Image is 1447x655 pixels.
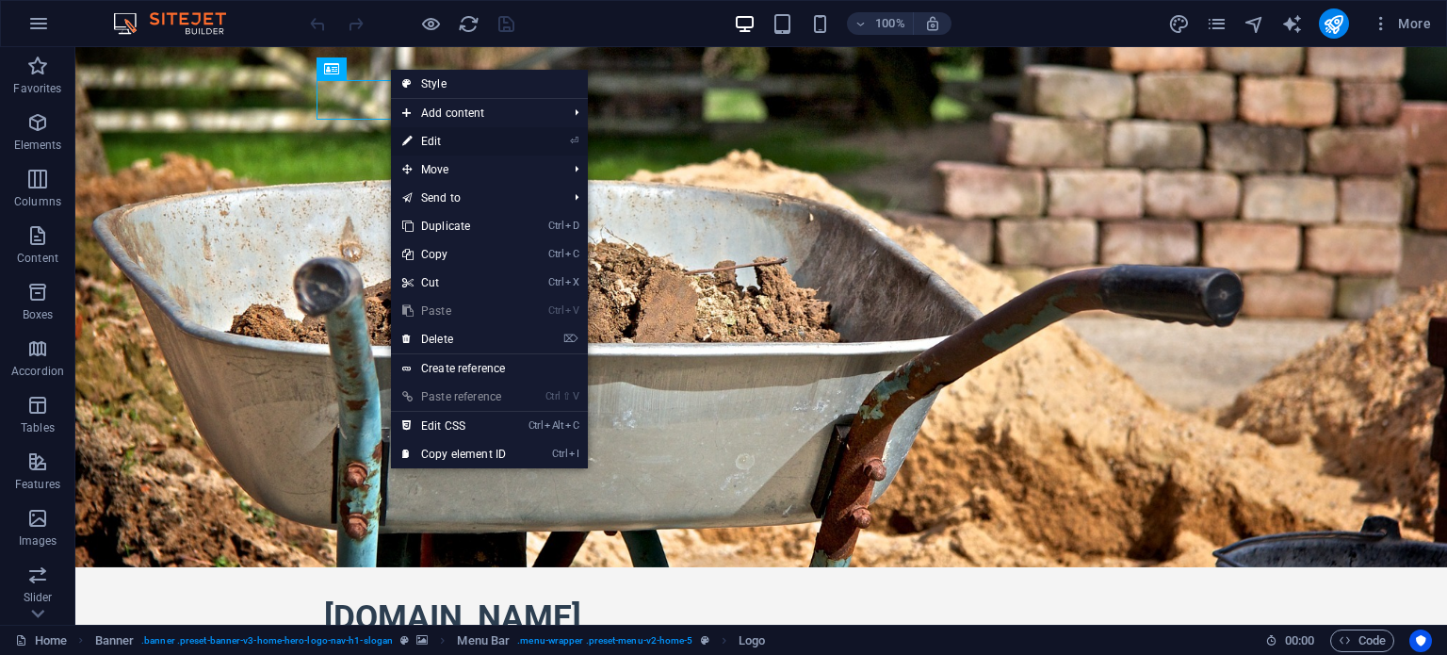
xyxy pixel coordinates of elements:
p: Content [17,251,58,266]
i: Ctrl [548,248,563,260]
a: CtrlXCut [391,269,517,297]
a: CtrlCCopy [391,240,517,269]
span: . banner .preset-banner-v3-home-hero-logo-nav-h1-slogan [141,630,393,652]
nav: breadcrumb [95,630,766,652]
button: Code [1330,630,1394,652]
p: Boxes [23,307,54,322]
a: Style [391,70,588,98]
i: Ctrl [552,448,567,460]
span: : [1298,633,1301,647]
a: CtrlDDuplicate [391,212,517,240]
i: This element contains a background [416,635,428,646]
i: Reload page [458,13,480,35]
i: This element is a customizable preset [400,635,409,646]
i: Pages (Ctrl+Alt+S) [1206,13,1228,35]
span: Click to select. Double-click to edit [739,630,765,652]
span: More [1372,14,1431,33]
h6: 100% [875,12,905,35]
span: Click to select. Double-click to edit [95,630,135,652]
i: Publish [1323,13,1344,35]
i: V [573,390,578,402]
a: CtrlVPaste [391,297,517,325]
button: navigator [1244,12,1266,35]
h6: Session time [1265,630,1315,652]
i: ⏎ [570,135,578,147]
i: ⇧ [562,390,571,402]
button: reload [457,12,480,35]
p: Accordion [11,364,64,379]
i: Ctrl [528,419,544,432]
button: Usercentrics [1409,630,1432,652]
p: Features [15,477,60,492]
button: Click here to leave preview mode and continue editing [419,12,442,35]
p: Favorites [13,81,61,96]
p: Images [19,533,57,549]
i: I [569,448,578,460]
p: Elements [14,138,62,153]
button: text_generator [1281,12,1304,35]
i: C [565,419,578,432]
span: Add content [391,99,560,127]
i: Ctrl [545,390,561,402]
i: This element is a customizable preset [701,635,709,646]
p: Tables [21,420,55,435]
a: ⏎Edit [391,127,517,156]
p: Slider [24,590,53,605]
a: CtrlICopy element ID [391,440,517,468]
i: Ctrl [548,220,563,232]
i: Ctrl [548,304,563,317]
i: X [565,276,578,288]
button: design [1168,12,1191,35]
a: Send to [391,184,560,212]
i: D [565,220,578,232]
button: 100% [847,12,914,35]
button: More [1364,8,1439,39]
i: Ctrl [548,276,563,288]
span: Click to select. Double-click to edit [457,630,510,652]
span: 00 00 [1285,630,1314,652]
i: AI Writer [1281,13,1303,35]
i: ⌦ [563,333,578,345]
a: Ctrl⇧VPaste reference [391,383,517,411]
img: Editor Logo [108,12,250,35]
button: publish [1319,8,1349,39]
i: V [565,304,578,317]
i: On resize automatically adjust zoom level to fit chosen device. [924,15,941,32]
a: ⌦Delete [391,325,517,353]
p: Columns [14,194,61,209]
button: pages [1206,12,1228,35]
i: Design (Ctrl+Alt+Y) [1168,13,1190,35]
span: Move [391,156,560,184]
a: Create reference [391,354,588,383]
i: Alt [545,419,563,432]
a: CtrlAltCEdit CSS [391,412,517,440]
span: . menu-wrapper .preset-menu-v2-home-5 [517,630,692,652]
span: Code [1339,630,1386,652]
i: C [565,248,578,260]
a: Click to cancel selection. Double-click to open Pages [15,630,67,652]
i: Navigator [1244,13,1265,35]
